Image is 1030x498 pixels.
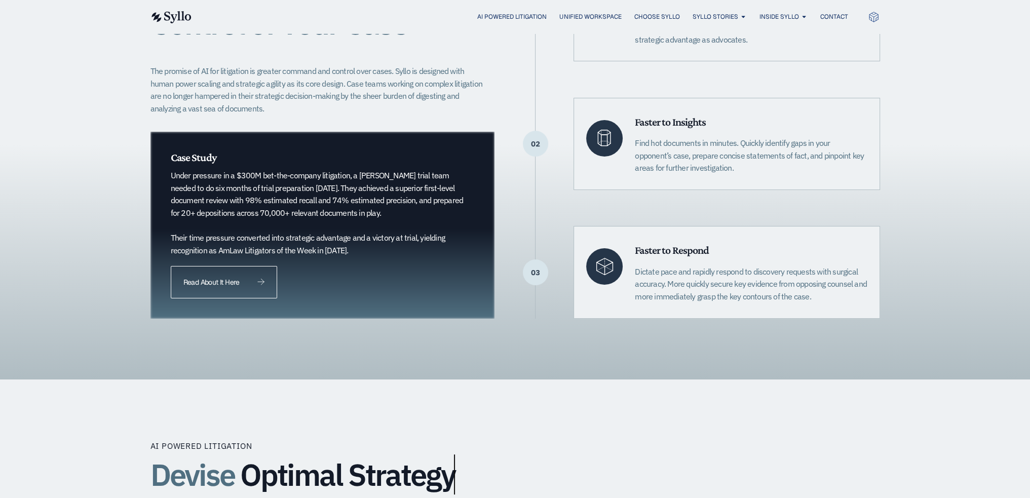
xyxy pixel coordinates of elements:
[171,266,277,298] a: Read About It Here
[212,12,848,22] div: Menu Toggle
[150,65,489,115] p: The promise of AI for litigation is greater command and control over cases. Syllo is designed wit...
[183,279,239,286] span: Read About It Here
[171,169,464,256] p: Under pressure in a $300M bet-the-company litigation, a [PERSON_NAME] trial team needed to do six...
[212,12,848,22] nav: Menu
[820,12,848,21] a: Contact
[635,265,867,303] p: Dictate pace and rapidly respond to discovery requests with surgical accuracy. More quickly secur...
[692,12,738,21] a: Syllo Stories
[523,143,548,144] p: 02
[523,272,548,273] p: 03
[634,12,679,21] a: Choose Syllo
[559,12,621,21] a: Unified Workspace
[171,151,216,164] span: Case Study
[477,12,547,21] a: AI Powered Litigation
[759,12,798,21] a: Inside Syllo
[150,454,235,494] span: Devise
[635,116,706,128] span: Faster to Insights
[635,137,867,174] p: Find hot documents in minutes. Quickly identify gaps in your opponent’s case, prepare concise sta...
[635,244,709,256] span: Faster to Respond
[240,458,455,491] span: Optimal Strategy
[150,440,252,452] p: AI Powered Litigation
[150,11,192,23] img: syllo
